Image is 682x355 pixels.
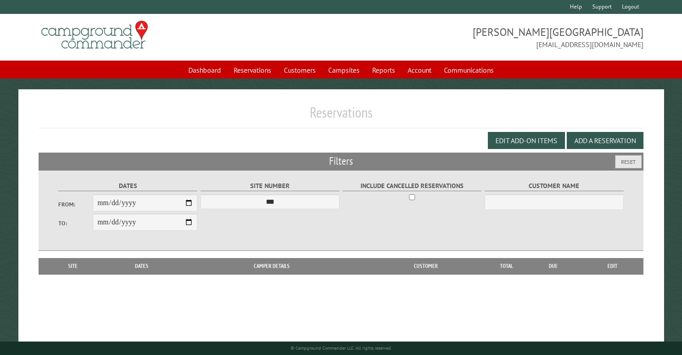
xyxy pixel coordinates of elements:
[343,181,482,191] label: Include Cancelled Reservations
[58,219,93,228] label: To:
[183,61,226,79] a: Dashboard
[39,18,151,53] img: Campground Commander
[291,345,392,351] small: © Campground Commander LLC. All rights reserved.
[58,181,198,191] label: Dates
[278,61,321,79] a: Customers
[485,181,624,191] label: Customer Name
[103,258,181,274] th: Dates
[525,258,582,274] th: Due
[39,153,643,170] h2: Filters
[363,258,489,274] th: Customer
[615,155,642,168] button: Reset
[402,61,437,79] a: Account
[567,132,643,149] button: Add a Reservation
[341,25,643,50] span: [PERSON_NAME][GEOGRAPHIC_DATA] [EMAIL_ADDRESS][DOMAIN_NAME]
[489,258,525,274] th: Total
[228,61,277,79] a: Reservations
[367,61,400,79] a: Reports
[181,258,363,274] th: Camper Details
[43,258,103,274] th: Site
[200,181,340,191] label: Site Number
[582,258,643,274] th: Edit
[58,200,93,209] label: From:
[323,61,365,79] a: Campsites
[39,104,643,128] h1: Reservations
[439,61,499,79] a: Communications
[488,132,565,149] button: Edit Add-on Items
